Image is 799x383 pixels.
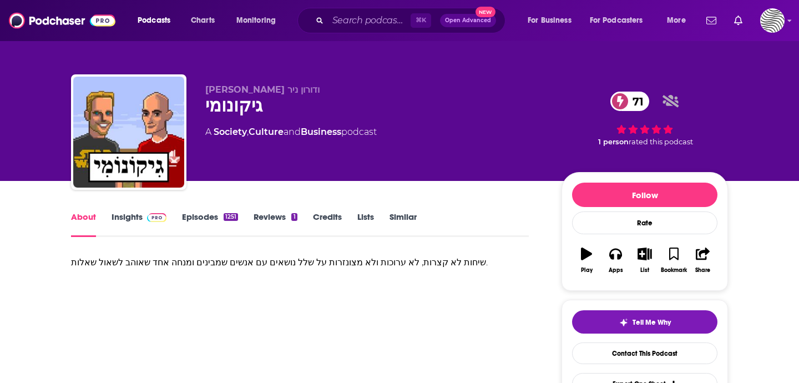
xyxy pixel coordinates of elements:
span: Open Advanced [445,18,491,23]
span: 1 person [598,138,629,146]
div: List [640,267,649,274]
span: More [667,13,686,28]
span: [PERSON_NAME] ודורון ניר [205,84,320,95]
span: , [247,127,249,137]
img: Podchaser Pro [147,213,166,222]
a: Show notifications dropdown [730,11,747,30]
img: Podchaser - Follow, Share and Rate Podcasts [9,10,115,31]
span: Charts [191,13,215,28]
button: open menu [229,12,290,29]
button: Apps [601,240,630,280]
a: Episodes1251 [182,211,238,237]
button: Follow [572,183,717,207]
div: Search podcasts, credits, & more... [308,8,516,33]
a: Show notifications dropdown [702,11,721,30]
a: Contact This Podcast [572,342,717,364]
a: Similar [390,211,417,237]
input: Search podcasts, credits, & more... [328,12,411,29]
a: Reviews1 [254,211,297,237]
button: Open AdvancedNew [440,14,496,27]
div: 1251 [224,213,238,221]
img: User Profile [760,8,785,33]
span: Logged in as OriginalStrategies [760,8,785,33]
button: open menu [130,12,185,29]
img: tell me why sparkle [619,318,628,327]
span: 71 [621,92,649,111]
button: open menu [583,12,659,29]
div: 1 [291,213,297,221]
span: ⌘ K [411,13,431,28]
span: Tell Me Why [633,318,671,327]
img: גיקונומי [73,77,184,188]
div: שיחות לא קצרות, לא ערוכות ולא מצונזרות על שלל נושאים עם אנשים שמבינים ומנחה אחד שאוהב לשאול שאלות. [71,255,529,270]
span: rated this podcast [629,138,693,146]
button: Bookmark [659,240,688,280]
a: Culture [249,127,284,137]
button: open menu [659,12,700,29]
div: Apps [609,267,623,274]
div: Bookmark [661,267,687,274]
button: List [630,240,659,280]
a: 71 [610,92,649,111]
a: InsightsPodchaser Pro [112,211,166,237]
span: and [284,127,301,137]
a: Lists [357,211,374,237]
span: For Business [528,13,572,28]
div: Share [695,267,710,274]
span: Podcasts [138,13,170,28]
div: Rate [572,211,717,234]
a: Credits [313,211,342,237]
div: A podcast [205,125,377,139]
a: Charts [184,12,221,29]
div: 71 1 personrated this podcast [562,84,728,153]
a: Business [301,127,341,137]
span: For Podcasters [590,13,643,28]
button: tell me why sparkleTell Me Why [572,310,717,334]
a: About [71,211,96,237]
span: New [476,7,495,17]
button: open menu [520,12,585,29]
a: Society [214,127,247,137]
span: Monitoring [236,13,276,28]
div: Play [581,267,593,274]
button: Share [689,240,717,280]
button: Play [572,240,601,280]
button: Show profile menu [760,8,785,33]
